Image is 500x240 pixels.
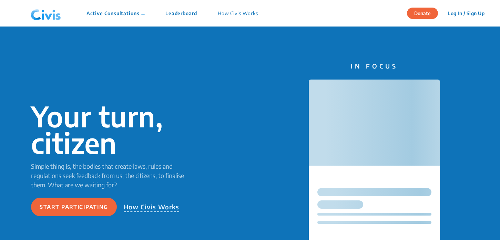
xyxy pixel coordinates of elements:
[86,10,145,17] p: Active Consultations
[309,61,440,71] p: IN FOCUS
[443,8,489,19] button: Log In / Sign Up
[165,10,197,17] p: Leaderboard
[31,103,184,156] p: Your turn, citizen
[407,8,438,19] button: Donate
[28,3,64,24] img: navlogo.png
[31,161,184,189] p: Simple thing is, the bodies that create laws, rules and regulations seek feedback from us, the ci...
[218,10,258,17] p: How Civis Works
[31,198,117,216] button: Start participating
[124,202,180,212] p: How Civis Works
[407,9,443,16] a: Donate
